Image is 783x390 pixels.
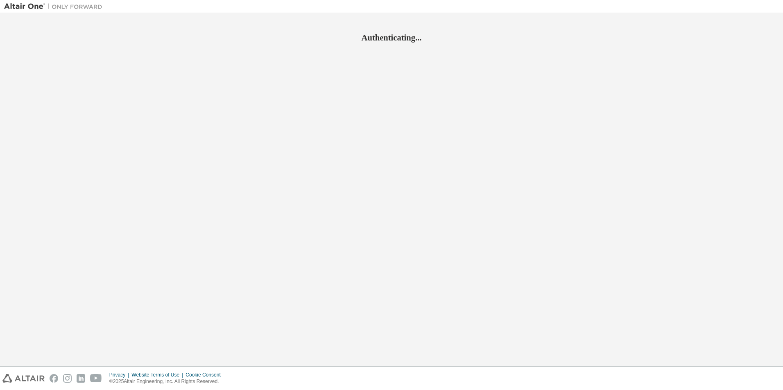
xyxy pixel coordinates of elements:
[63,374,72,383] img: instagram.svg
[4,32,779,43] h2: Authenticating...
[77,374,85,383] img: linkedin.svg
[109,378,226,385] p: © 2025 Altair Engineering, Inc. All Rights Reserved.
[2,374,45,383] img: altair_logo.svg
[50,374,58,383] img: facebook.svg
[90,374,102,383] img: youtube.svg
[109,372,131,378] div: Privacy
[131,372,186,378] div: Website Terms of Use
[4,2,106,11] img: Altair One
[186,372,225,378] div: Cookie Consent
